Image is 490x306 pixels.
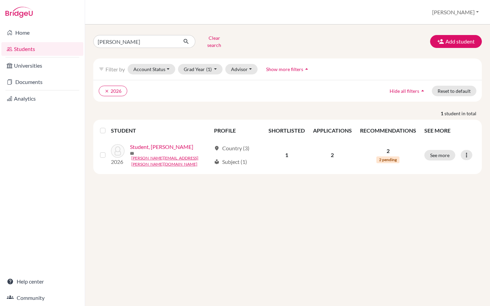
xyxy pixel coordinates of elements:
[260,64,316,74] button: Show more filtersarrow_drop_up
[309,139,356,171] td: 2
[214,158,247,166] div: Subject (1)
[430,35,482,48] button: Add student
[111,122,210,139] th: STUDENT
[111,144,125,158] img: Student, Riya
[195,33,233,50] button: Clear search
[214,159,219,165] span: local_library
[1,92,83,105] a: Analytics
[105,66,125,72] span: Filter by
[432,86,476,96] button: Reset to default
[210,122,264,139] th: PROFILE
[264,122,309,139] th: SHORTLISTED
[93,35,178,48] input: Find student by name...
[178,64,223,74] button: Grad Year(1)
[1,59,83,72] a: Universities
[104,89,109,93] i: clear
[131,155,211,167] a: [PERSON_NAME][EMAIL_ADDRESS][PERSON_NAME][DOMAIN_NAME]
[419,87,426,94] i: arrow_drop_up
[5,7,33,18] img: Bridge-U
[356,122,420,139] th: RECOMMENDATIONS
[130,151,134,155] span: mail
[376,156,399,163] span: 2 pending
[444,110,482,117] span: student in total
[130,143,193,151] a: Student, [PERSON_NAME]
[214,144,249,152] div: Country (3)
[99,66,104,72] i: filter_list
[1,275,83,288] a: Help center
[1,291,83,305] a: Community
[303,66,310,72] i: arrow_drop_up
[264,139,309,171] td: 1
[1,75,83,89] a: Documents
[360,147,416,155] p: 2
[309,122,356,139] th: APPLICATIONS
[128,64,175,74] button: Account Status
[214,146,219,151] span: location_on
[1,26,83,39] a: Home
[390,88,419,94] span: Hide all filters
[99,86,127,96] button: clear2026
[111,158,125,166] p: 2026
[225,64,258,74] button: Advisor
[384,86,432,96] button: Hide all filtersarrow_drop_up
[420,122,479,139] th: SEE MORE
[424,150,455,160] button: See more
[266,66,303,72] span: Show more filters
[441,110,444,117] strong: 1
[206,66,212,72] span: (1)
[1,42,83,56] a: Students
[429,6,482,19] button: [PERSON_NAME]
